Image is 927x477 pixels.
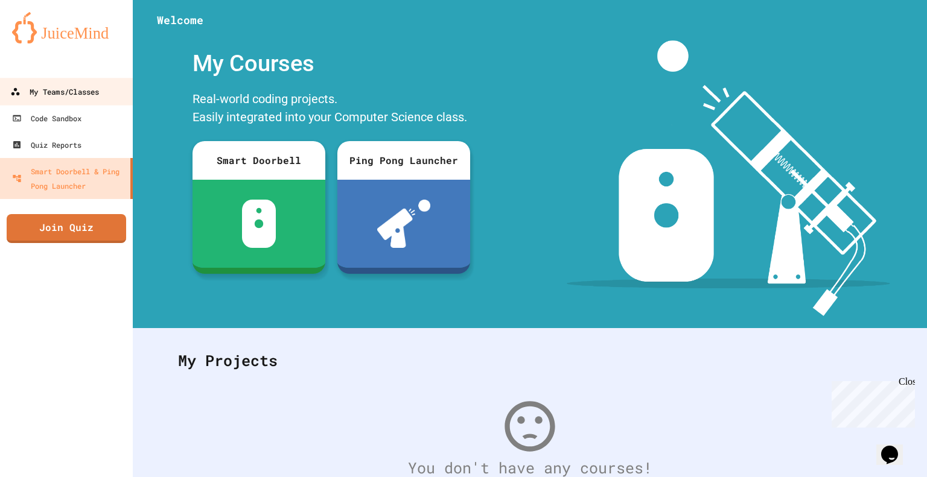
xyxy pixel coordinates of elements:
[166,337,894,384] div: My Projects
[5,5,83,77] div: Chat with us now!Close
[567,40,890,316] img: banner-image-my-projects.png
[12,137,81,152] div: Quiz Reports
[193,141,325,180] div: Smart Doorbell
[186,40,476,87] div: My Courses
[242,200,276,248] img: sdb-white.svg
[10,84,99,100] div: My Teams/Classes
[12,164,126,193] div: Smart Doorbell & Ping Pong Launcher
[827,376,915,428] iframe: chat widget
[377,200,431,248] img: ppl-with-ball.png
[337,141,470,180] div: Ping Pong Launcher
[186,87,476,132] div: Real-world coding projects. Easily integrated into your Computer Science class.
[7,214,126,243] a: Join Quiz
[876,429,915,465] iframe: chat widget
[12,12,121,43] img: logo-orange.svg
[12,111,81,125] div: Code Sandbox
